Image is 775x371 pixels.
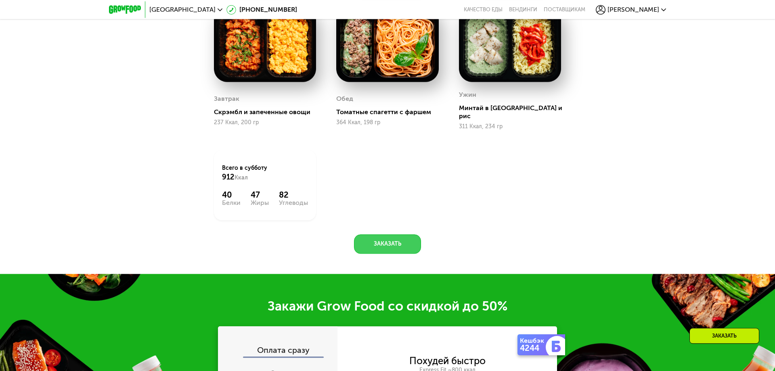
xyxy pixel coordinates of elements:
[214,108,323,116] div: Скрэмбл и запеченные овощи
[214,93,239,105] div: Завтрак
[222,200,241,206] div: Белки
[459,123,561,130] div: 311 Ккал, 234 гр
[464,6,503,13] a: Качество еды
[459,104,568,120] div: Минтай в [GEOGRAPHIC_DATA] и рис
[226,5,297,15] a: [PHONE_NUMBER]
[520,338,547,344] div: Кешбэк
[235,174,248,181] span: Ккал
[222,190,241,200] div: 40
[222,173,235,181] span: 912
[544,6,585,13] div: поставщикам
[459,89,476,101] div: Ужин
[279,200,308,206] div: Углеводы
[149,6,216,13] span: [GEOGRAPHIC_DATA]
[251,200,269,206] div: Жиры
[251,190,269,200] div: 47
[214,119,316,126] div: 237 Ккал, 200 гр
[689,328,759,344] div: Заказать
[336,108,445,116] div: Томатные спагетти с фаршем
[409,356,486,365] div: Похудей быстро
[354,234,421,254] button: Заказать
[509,6,537,13] a: Вендинги
[222,164,308,182] div: Всего в субботу
[336,93,353,105] div: Обед
[607,6,659,13] span: [PERSON_NAME]
[279,190,308,200] div: 82
[219,338,337,356] div: Оплата сразу
[520,344,547,352] div: 4244
[336,119,438,126] div: 364 Ккал, 198 гр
